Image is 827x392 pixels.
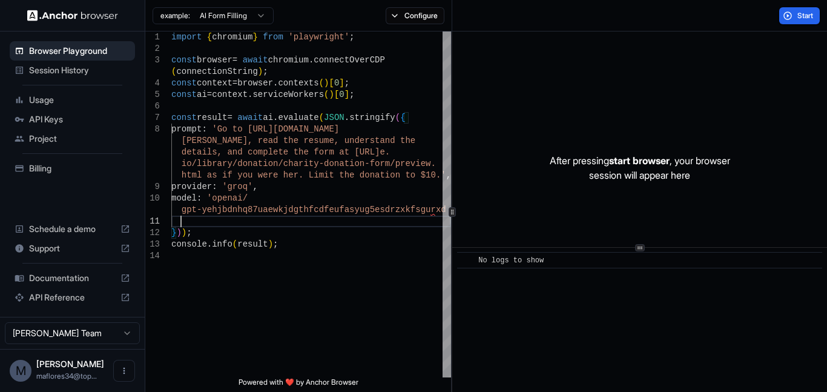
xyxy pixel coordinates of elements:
span: from [263,32,283,42]
div: 14 [145,250,160,262]
span: 0 [334,78,339,88]
span: ai [197,90,207,99]
span: start browser [609,154,670,167]
span: ; [186,228,191,238]
div: Project [10,129,135,148]
span: { [400,113,405,122]
span: ; [344,78,349,88]
span: 'Go to [URL][DOMAIN_NAME] [212,124,339,134]
div: Usage [10,90,135,110]
div: Documentation [10,268,135,288]
span: 'groq' [222,182,252,191]
span: chromium [268,55,309,65]
span: Documentation [29,272,116,284]
span: ; [273,239,278,249]
span: Session History [29,64,130,76]
span: context [197,78,232,88]
span: ] [339,78,344,88]
span: Browser Playground [29,45,130,57]
span: Manuel Flores [36,359,104,369]
span: . [273,113,278,122]
span: maflores34@toppenish.wednet.edu [36,371,97,380]
span: ) [258,67,263,76]
button: Start [779,7,820,24]
div: Billing [10,159,135,178]
span: evaluate [278,113,318,122]
span: Schedule a demo [29,223,116,235]
span: 'playwright' [288,32,349,42]
span: html as if you were her. Limit the donation to $10 [182,170,436,180]
span: chromium [212,32,252,42]
div: Session History [10,61,135,80]
span: . [309,55,314,65]
div: 11 [145,216,160,227]
div: 4 [145,78,160,89]
span: Usage [29,94,130,106]
div: Schedule a demo [10,219,135,239]
span: { [207,32,212,42]
span: ; [349,32,354,42]
span: serviceWorkers [252,90,324,99]
span: No logs to show [478,256,544,265]
span: model [171,193,197,203]
span: provider [171,182,212,191]
span: = [207,90,212,99]
span: ( [232,239,237,249]
span: xd [436,205,446,214]
span: ​ [463,254,469,267]
span: ( [319,113,324,122]
div: 12 [145,227,160,239]
span: const [171,55,197,65]
span: Powered with ❤️ by Anchor Browser [239,377,358,392]
span: API Keys [29,113,130,125]
span: result [197,113,227,122]
span: = [232,78,237,88]
span: ) [268,239,273,249]
img: Anchor Logo [27,10,118,21]
span: Start [797,11,814,21]
span: API Reference [29,291,116,304]
span: const [171,113,197,122]
button: Configure [386,7,444,24]
span: , [252,182,257,191]
span: await [243,55,268,65]
span: console [171,239,207,249]
span: const [171,78,197,88]
span: ; [349,90,354,99]
span: ( [171,67,176,76]
div: 6 [145,101,160,112]
div: 2 [145,43,160,55]
span: 'openai/ [207,193,248,203]
span: . [248,90,252,99]
span: connectionString [176,67,257,76]
span: io/library/donation/charity-donation-form/preview. [182,159,436,168]
span: info [212,239,232,249]
span: ( [324,90,329,99]
div: 7 [145,112,160,124]
span: gpt-yehjbdnhq87uaewkjdgthfcdfeufasyug5esdrzxkfsgur [182,205,436,214]
span: . [207,239,212,249]
div: 13 [145,239,160,250]
div: 5 [145,89,160,101]
span: [ [334,90,339,99]
span: ai [263,113,273,122]
span: . [344,113,349,122]
span: prompt [171,124,202,134]
span: ; [263,67,268,76]
div: API Reference [10,288,135,307]
span: ) [329,90,334,99]
span: = [227,113,232,122]
span: e. [380,147,390,157]
div: 3 [145,55,160,66]
span: stringify [349,113,395,122]
span: ) [176,228,181,238]
button: Open menu [113,360,135,382]
span: . [273,78,278,88]
div: API Keys [10,110,135,129]
span: contexts [278,78,318,88]
span: : [212,182,217,191]
span: context [212,90,248,99]
span: : [197,193,202,203]
div: 10 [145,193,160,204]
span: connectOverCDP [314,55,385,65]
